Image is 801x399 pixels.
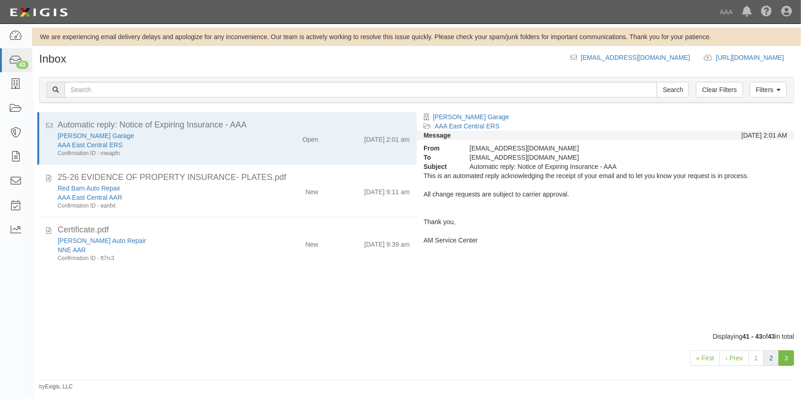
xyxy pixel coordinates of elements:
div: [EMAIL_ADDRESS][DOMAIN_NAME] [463,144,693,153]
strong: Subject [417,162,463,171]
div: Automatic reply: Notice of Expiring Insurance - AAA [463,162,693,171]
a: Filters [750,82,787,98]
div: AAA East Central AAR [58,193,257,202]
a: [PERSON_NAME] Garage [433,113,509,121]
a: [PERSON_NAME] Garage [58,132,134,139]
strong: To [417,153,463,162]
a: Red Barn Auto Repair [58,185,120,192]
div: NNE AAR [58,245,257,254]
a: 3 [778,350,794,366]
div: [DATE] 2:01 AM [742,131,787,140]
a: AAA [715,3,737,21]
div: 43 [16,61,29,69]
div: We are experiencing email delivery delays and apologize for any inconvenience. Our team is active... [32,32,801,41]
a: NNE AAR [58,246,86,254]
div: 25-26 EVIDENCE OF PROPERTY INSURANCE- PLATES.pdf [58,172,410,184]
a: « First [690,350,720,366]
img: logo-5460c22ac91f19d4615b14bd174203de0afe785f0fc80cf4dbbc73dc1793850b.png [7,4,71,21]
h1: Inbox [39,53,66,65]
div: Open [302,131,318,144]
div: Confirmation ID - mwapfn [58,150,257,157]
div: [DATE] 9:11 am [364,184,410,197]
div: This is an automated reply acknowledging the receipt of your email and to let you know your reque... [417,171,794,245]
a: [PERSON_NAME] Auto Repair [58,237,146,244]
strong: Message [424,132,451,139]
small: by [39,383,73,391]
a: ‹ Prev [719,350,748,366]
div: Forrest Howes Auto Repair [58,236,257,245]
strong: From [417,144,463,153]
a: Exigis, LLC [45,383,73,390]
div: Red Barn Auto Repair [58,184,257,193]
div: [DATE] 2:01 am [364,131,410,144]
b: 43 [768,333,775,340]
div: Displaying of in total [32,332,801,341]
a: AAA East Central AAR [58,194,122,201]
b: 41 - 43 [742,333,763,340]
input: Search [65,82,657,98]
div: New [305,184,318,197]
a: [EMAIL_ADDRESS][DOMAIN_NAME] [581,54,690,61]
div: Confirmation ID - ft7rc3 [58,254,257,262]
div: agreement-atkyf3@ace.complianz.com [463,153,693,162]
div: Certificate.pdf [58,224,410,236]
a: [URL][DOMAIN_NAME] [716,54,794,61]
a: AAA East Central ERS [58,141,123,149]
a: 2 [763,350,779,366]
i: Help Center - Complianz [761,6,772,17]
a: Clear Filters [696,82,742,98]
div: Automatic reply: Notice of Expiring Insurance - AAA [58,119,410,131]
a: 1 [748,350,764,366]
div: New [305,236,318,249]
div: [DATE] 9:39 am [364,236,410,249]
div: Confirmation ID - eanfxt [58,202,257,210]
input: Search [657,82,689,98]
a: AAA East Central ERS [435,122,500,130]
